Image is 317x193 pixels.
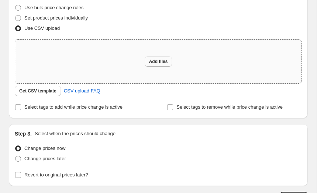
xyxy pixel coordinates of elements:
[19,88,56,94] span: Get CSV template
[24,15,88,21] span: Set product prices individually
[59,85,105,97] a: CSV upload FAQ
[176,104,283,110] span: Select tags to remove while price change is active
[24,5,83,10] span: Use bulk price change rules
[149,59,168,64] span: Add files
[145,56,172,67] button: Add files
[64,87,100,95] span: CSV upload FAQ
[24,25,60,31] span: Use CSV upload
[24,156,66,161] span: Change prices later
[35,130,116,137] p: Select when the prices should change
[24,145,65,151] span: Change prices now
[24,104,123,110] span: Select tags to add while price change is active
[15,130,32,137] h2: Step 3.
[24,172,88,178] span: Revert to original prices later?
[15,86,61,96] button: Get CSV template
